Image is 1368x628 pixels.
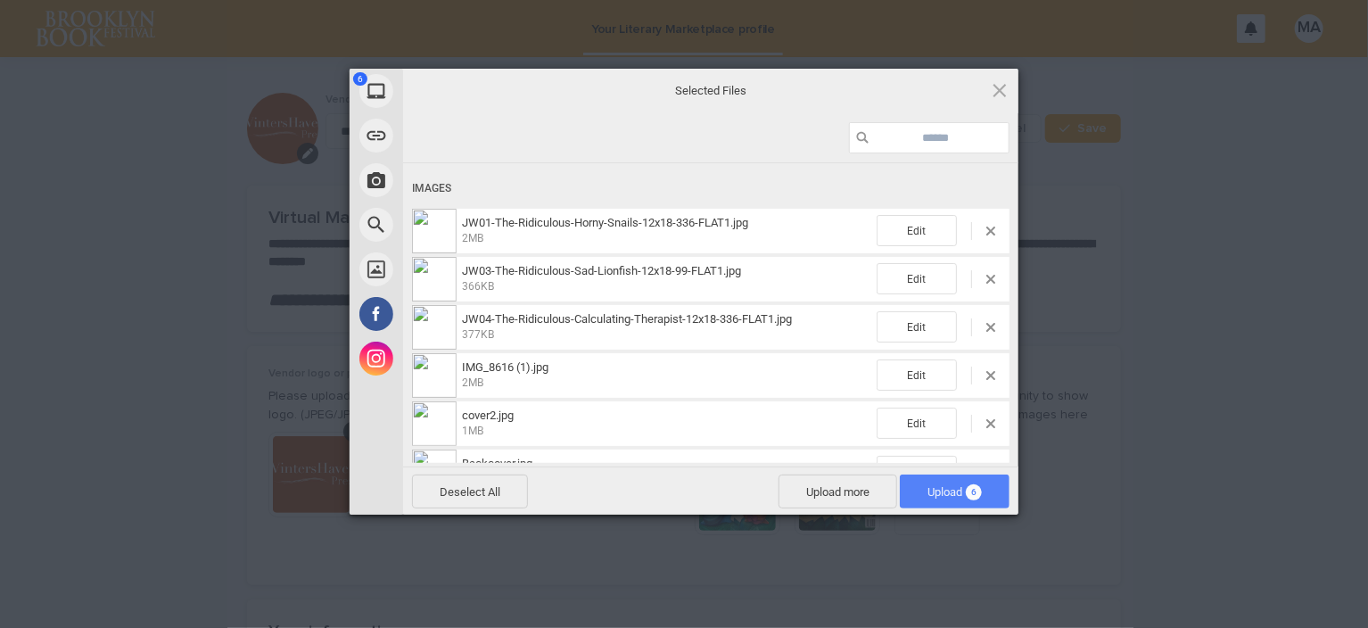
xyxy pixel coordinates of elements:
span: 377KB [462,328,494,341]
span: Edit [877,456,957,487]
span: 366KB [462,280,494,293]
span: 6 [353,72,367,86]
img: 9874580a-3600-4a93-addc-1077574d6cde [412,257,457,302]
span: Selected Files [532,83,889,99]
span: JW01-The-Ridiculous-Horny-Snails-12x18-336-FLAT1.jpg [462,216,748,229]
span: IMG_8616 (1).jpg [457,360,877,390]
span: cover2.jpg [457,409,877,438]
div: Web Search [350,202,564,247]
img: 1b4642a9-e10d-4edf-86fd-fc6940ba5ff4 [412,209,457,253]
img: ce74394b-d5d1-4a67-a702-1720dd923caa [412,401,457,446]
span: Edit [877,408,957,439]
span: 1MB [462,425,483,437]
span: 6 [966,484,982,500]
span: Upload [927,485,982,499]
span: JW03-The-Ridiculous-Sad-Lionfish-12x18-99-FLAT1.jpg [462,264,741,277]
span: Backcover.jpg [462,457,532,470]
span: 2MB [462,232,483,244]
span: Edit [877,263,957,294]
span: JW04-The-Ridiculous-Calculating-Therapist-12x18-336-FLAT1.jpg [457,312,877,342]
span: Edit [877,311,957,343]
span: Deselect All [412,475,528,508]
span: Upload more [779,475,897,508]
div: Unsplash [350,247,564,292]
span: Backcover.jpg [457,457,877,486]
div: Images [412,172,1010,205]
span: JW01-The-Ridiculous-Horny-Snails-12x18-336-FLAT1.jpg [457,216,877,245]
span: JW03-The-Ridiculous-Sad-Lionfish-12x18-99-FLAT1.jpg [457,264,877,293]
div: Take Photo [350,158,564,202]
span: 2MB [462,376,483,389]
div: Facebook [350,292,564,336]
div: My Device [350,69,564,113]
div: Link (URL) [350,113,564,158]
img: 01fb7907-9aa2-4e52-89bb-40b2781662c0 [412,450,457,494]
div: Instagram [350,336,564,381]
img: 80ea92ed-f887-4bf8-8ea2-accb0360b556 [412,353,457,398]
span: Edit [877,359,957,391]
span: IMG_8616 (1).jpg [462,360,548,374]
span: Upload [900,475,1010,508]
img: fa0051da-cc32-4d09-a75d-ce0db5eef92f [412,305,457,350]
span: JW04-The-Ridiculous-Calculating-Therapist-12x18-336-FLAT1.jpg [462,312,792,326]
span: Edit [877,215,957,246]
span: cover2.jpg [462,409,514,422]
span: Click here or hit ESC to close picker [990,80,1010,100]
